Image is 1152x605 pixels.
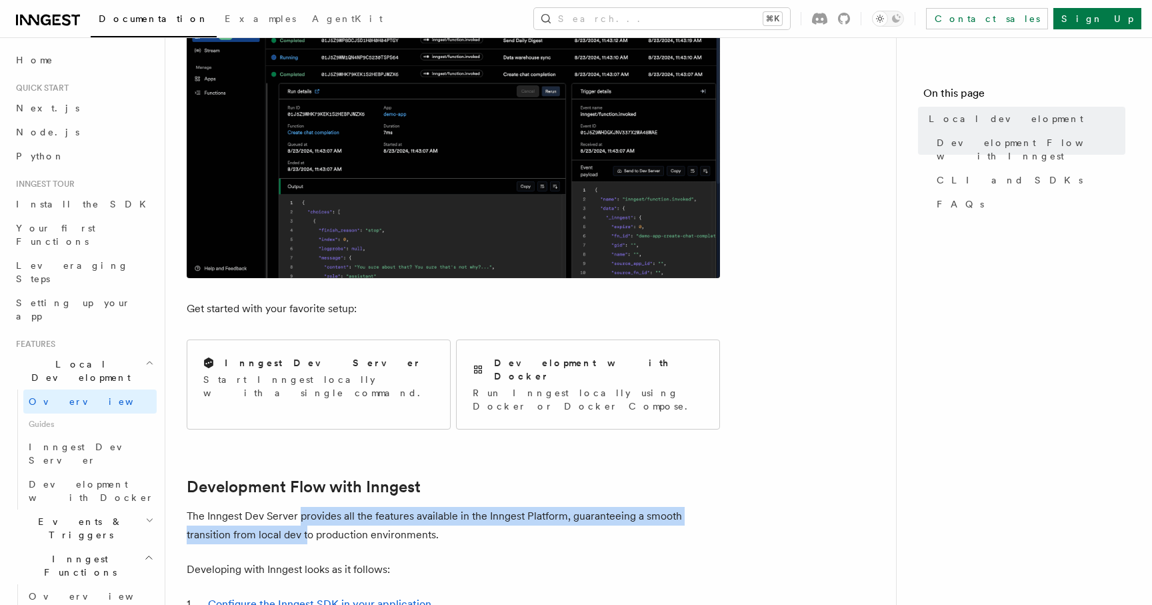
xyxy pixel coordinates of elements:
a: Setting up your app [11,291,157,328]
div: Local Development [11,390,157,510]
a: FAQs [931,192,1125,216]
span: Documentation [99,13,209,24]
a: Your first Functions [11,216,157,253]
span: CLI and SDKs [937,173,1083,187]
a: CLI and SDKs [931,168,1125,192]
span: Local development [929,112,1083,125]
span: Setting up your app [16,297,131,322]
span: Guides [23,414,157,435]
span: Local Development [11,358,145,384]
span: Next.js [16,103,79,113]
h4: On this page [923,85,1125,107]
a: Contact sales [926,8,1048,29]
span: Overview [29,591,166,602]
span: Node.js [16,127,79,137]
a: Next.js [11,96,157,120]
a: Overview [23,390,157,414]
p: Run Inngest locally using Docker or Docker Compose. [473,386,703,413]
p: Developing with Inngest looks as it follows: [187,560,720,579]
a: Inngest Dev Server [23,435,157,472]
a: Leveraging Steps [11,253,157,291]
p: Get started with your favorite setup: [187,299,720,318]
span: FAQs [937,197,984,211]
a: AgentKit [304,4,391,36]
span: Inngest Dev Server [29,442,143,466]
a: Inngest Dev ServerStart Inngest locally with a single command. [187,340,451,430]
a: Development with Docker [23,472,157,510]
a: Python [11,144,157,168]
h2: Inngest Dev Server [225,356,421,370]
button: Local Development [11,352,157,390]
a: Examples [217,4,304,36]
span: AgentKit [312,13,383,24]
kbd: ⌘K [763,12,782,25]
button: Toggle dark mode [872,11,904,27]
span: Quick start [11,83,69,93]
a: Documentation [91,4,217,37]
span: Development with Docker [29,479,154,503]
span: Leveraging Steps [16,260,129,284]
span: Your first Functions [16,223,95,247]
span: Home [16,53,53,67]
span: Inngest Functions [11,552,144,579]
a: Home [11,48,157,72]
span: Development Flow with Inngest [937,136,1125,163]
button: Events & Triggers [11,510,157,547]
span: Features [11,339,55,350]
button: Inngest Functions [11,547,157,584]
a: Local development [923,107,1125,131]
a: Sign Up [1053,8,1141,29]
span: Inngest tour [11,179,75,189]
p: The Inngest Dev Server provides all the features available in the Inngest Platform, guaranteeing ... [187,507,720,544]
a: Development Flow with Inngest [187,478,421,496]
a: Development with DockerRun Inngest locally using Docker or Docker Compose. [456,340,720,430]
button: Search...⌘K [534,8,790,29]
a: Node.js [11,120,157,144]
span: Examples [225,13,296,24]
a: Install the SDK [11,192,157,216]
h2: Development with Docker [494,356,703,383]
a: Development Flow with Inngest [931,131,1125,168]
span: Install the SDK [16,199,154,209]
p: Start Inngest locally with a single command. [203,373,434,400]
span: Python [16,151,65,161]
span: Events & Triggers [11,515,145,542]
span: Overview [29,396,166,407]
